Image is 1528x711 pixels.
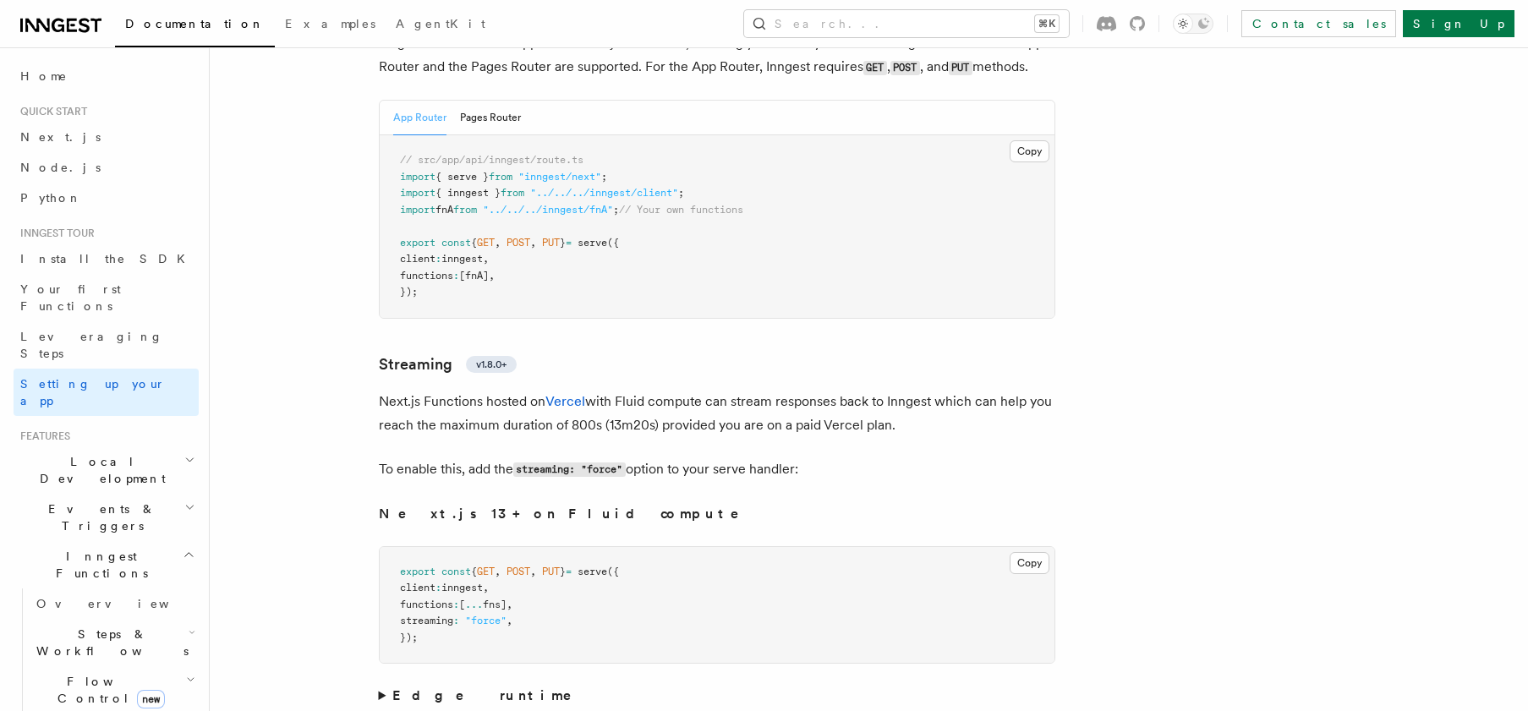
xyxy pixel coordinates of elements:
[36,597,211,610] span: Overview
[744,10,1069,37] button: Search...⌘K
[400,599,453,610] span: functions
[20,330,163,360] span: Leveraging Steps
[459,599,465,610] span: [
[14,243,199,274] a: Install the SDK
[379,353,517,376] a: Streamingv1.8.0+
[566,566,572,577] span: =
[495,566,501,577] span: ,
[489,171,512,183] span: from
[441,253,483,265] span: inngest
[400,286,418,298] span: });
[507,599,512,610] span: ,
[137,690,165,708] span: new
[560,237,566,249] span: }
[453,599,459,610] span: :
[20,252,195,265] span: Install the SDK
[441,237,471,249] span: const
[513,462,626,477] code: streaming: "force"
[20,377,166,407] span: Setting up your app
[460,101,521,135] button: Pages Router
[379,390,1055,437] p: Next.js Functions hosted on with Fluid compute can stream responses back to Inngest which can hel...
[396,17,485,30] span: AgentKit
[400,632,418,643] span: });
[275,5,386,46] a: Examples
[542,237,560,249] span: PUT
[400,187,435,199] span: import
[115,5,275,47] a: Documentation
[400,204,435,216] span: import
[14,500,184,534] span: Events & Triggers
[14,369,199,416] a: Setting up your app
[483,599,507,610] span: fns]
[400,253,435,265] span: client
[453,270,459,282] span: :
[30,673,186,707] span: Flow Control
[400,270,453,282] span: functions
[400,582,435,593] span: client
[14,541,199,588] button: Inngest Functions
[476,358,507,371] span: v1.8.0+
[14,321,199,369] a: Leveraging Steps
[400,154,583,166] span: // src/app/api/inngest/route.ts
[542,566,560,577] span: PUT
[1010,552,1049,574] button: Copy
[14,548,183,582] span: Inngest Functions
[379,457,1055,482] p: To enable this, add the option to your serve handler:
[400,615,453,626] span: streaming
[441,566,471,577] span: const
[560,566,566,577] span: }
[1010,140,1049,162] button: Copy
[1403,10,1514,37] a: Sign Up
[125,17,265,30] span: Documentation
[863,61,887,75] code: GET
[453,615,459,626] span: :
[441,582,483,593] span: inngest
[601,171,607,183] span: ;
[507,615,512,626] span: ,
[890,61,920,75] code: POST
[14,152,199,183] a: Node.js
[1173,14,1213,34] button: Toggle dark mode
[20,191,82,205] span: Python
[14,105,87,118] span: Quick start
[379,31,1055,79] p: Inngest has first class support for Next.js API routes, allowing you to easily create the Inngest...
[607,237,619,249] span: ({
[678,187,684,199] span: ;
[14,122,199,152] a: Next.js
[545,393,585,409] a: Vercel
[501,187,524,199] span: from
[465,615,507,626] span: "force"
[530,566,536,577] span: ,
[400,237,435,249] span: export
[483,253,489,265] span: ,
[14,453,184,487] span: Local Development
[14,183,199,213] a: Python
[435,253,441,265] span: :
[459,270,489,282] span: [fnA]
[435,204,453,216] span: fnA
[14,61,199,91] a: Home
[14,494,199,541] button: Events & Triggers
[607,566,619,577] span: ({
[435,171,489,183] span: { serve }
[400,566,435,577] span: export
[530,187,678,199] span: "../../../inngest/client"
[20,282,121,313] span: Your first Functions
[453,204,477,216] span: from
[1035,15,1059,32] kbd: ⌘K
[20,68,68,85] span: Home
[465,599,483,610] span: ...
[392,687,595,703] strong: Edge runtime
[393,101,446,135] button: App Router
[30,626,189,659] span: Steps & Workflows
[471,566,477,577] span: {
[14,274,199,321] a: Your first Functions
[435,187,501,199] span: { inngest }
[386,5,496,46] a: AgentKit
[30,588,199,619] a: Overview
[471,237,477,249] span: {
[20,130,101,144] span: Next.js
[435,582,441,593] span: :
[530,237,536,249] span: ,
[285,17,375,30] span: Examples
